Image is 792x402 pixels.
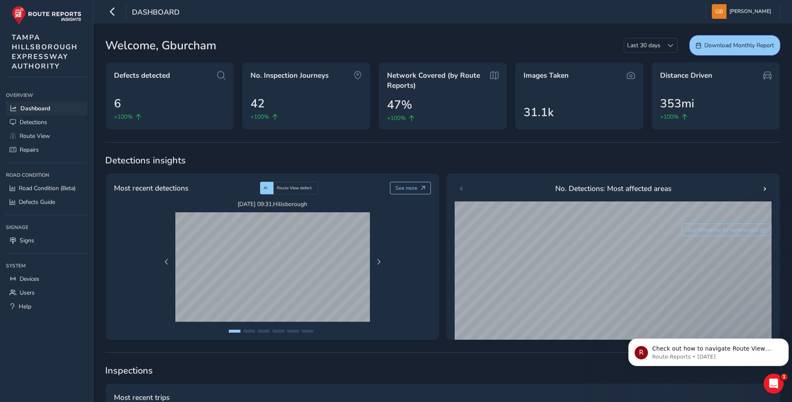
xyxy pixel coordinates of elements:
[387,114,406,122] span: +100%
[19,198,55,206] span: Defects Guide
[6,221,87,234] div: Signage
[287,330,299,333] button: Page 5
[20,104,50,112] span: Dashboard
[387,71,487,90] span: Network Covered (by Route Reports)
[6,234,87,247] a: Signs
[729,4,771,19] span: [PERSON_NAME]
[12,6,81,25] img: rr logo
[258,330,270,333] button: Page 3
[243,330,255,333] button: Page 2
[6,143,87,157] a: Repairs
[263,185,268,191] span: AI
[20,118,47,126] span: Detections
[273,182,318,194] div: Route View defect
[251,95,265,112] span: 42
[764,374,784,394] iframe: Intercom live chat
[114,183,188,193] span: Most recent detections
[6,89,87,102] div: Overview
[6,115,87,129] a: Detections
[6,169,87,181] div: Road Condition
[19,184,76,192] span: Road Condition (Beta)
[6,181,87,195] a: Road Condition (Beta)
[712,4,774,19] button: [PERSON_NAME]
[687,226,758,233] span: See difference for same period
[20,132,50,140] span: Route View
[6,286,87,300] a: Users
[682,224,772,236] button: See difference for same period
[114,112,133,121] span: +100%
[229,330,240,333] button: Page 1
[6,300,87,313] a: Help
[161,256,172,268] button: Previous Page
[6,260,87,272] div: System
[105,37,216,54] span: Welcome, Gburcham
[114,95,121,112] span: 6
[524,71,569,81] span: Images Taken
[20,289,35,297] span: Users
[555,183,671,194] span: No. Detections: Most affected areas
[660,95,694,112] span: 353mi
[660,112,679,121] span: +100%
[251,71,329,81] span: No. Inspection Journeys
[524,104,554,121] span: 31.1k
[6,102,87,115] a: Dashboard
[689,35,780,56] button: Download Monthly Report
[260,182,273,194] div: AI
[273,330,284,333] button: Page 4
[395,185,418,191] span: See more
[390,182,431,194] button: See more
[302,330,314,333] button: Page 6
[387,96,412,114] span: 47%
[20,237,34,244] span: Signs
[6,129,87,143] a: Route View
[660,71,712,81] span: Distance Driven
[132,7,180,19] span: Dashboard
[625,321,792,379] iframe: Intercom notifications message
[373,256,385,268] button: Next Page
[6,195,87,209] a: Defects Guide
[19,303,31,310] span: Help
[20,275,39,283] span: Devices
[12,33,78,71] span: TAMPA HILLSBOROUGH EXPRESSWAY AUTHORITY
[712,4,726,19] img: diamond-layout
[175,200,370,208] span: [DATE] 09:31 , Hillsborough
[20,146,39,154] span: Repairs
[251,112,269,121] span: +100%
[105,364,780,377] span: Inspections
[105,154,780,167] span: Detections insights
[624,38,663,52] span: Last 30 days
[704,41,774,49] span: Download Monthly Report
[277,185,312,191] span: Route View defect
[6,272,87,286] a: Devices
[114,71,170,81] span: Defects detected
[781,374,787,380] span: 1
